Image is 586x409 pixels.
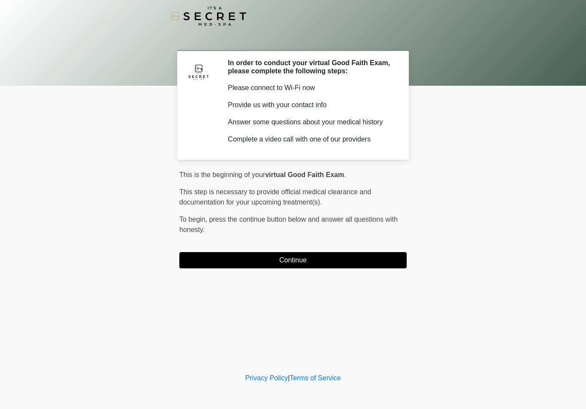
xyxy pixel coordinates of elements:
[228,100,394,110] p: Provide us with your contact info
[179,252,407,268] button: Continue
[179,171,265,178] span: This is the beginning of your
[228,59,394,75] h2: In order to conduct your virtual Good Faith Exam, please complete the following steps:
[245,374,288,382] a: Privacy Policy
[173,31,413,47] h1: ‎ ‎
[290,374,341,382] a: Terms of Service
[171,6,246,26] img: It's A Secret Med Spa Logo
[228,83,394,93] p: Please connect to Wi-Fi now
[179,216,398,233] span: press the continue button below and answer all questions with honesty.
[228,117,394,127] p: Answer some questions about your medical history
[228,134,394,144] p: Complete a video call with one of our providers
[186,59,211,84] img: Agent Avatar
[265,171,344,178] strong: virtual Good Faith Exam
[179,188,371,206] span: This step is necessary to provide official medical clearance and documentation for your upcoming ...
[179,216,209,223] span: To begin,
[288,374,290,382] a: |
[344,171,346,178] span: .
